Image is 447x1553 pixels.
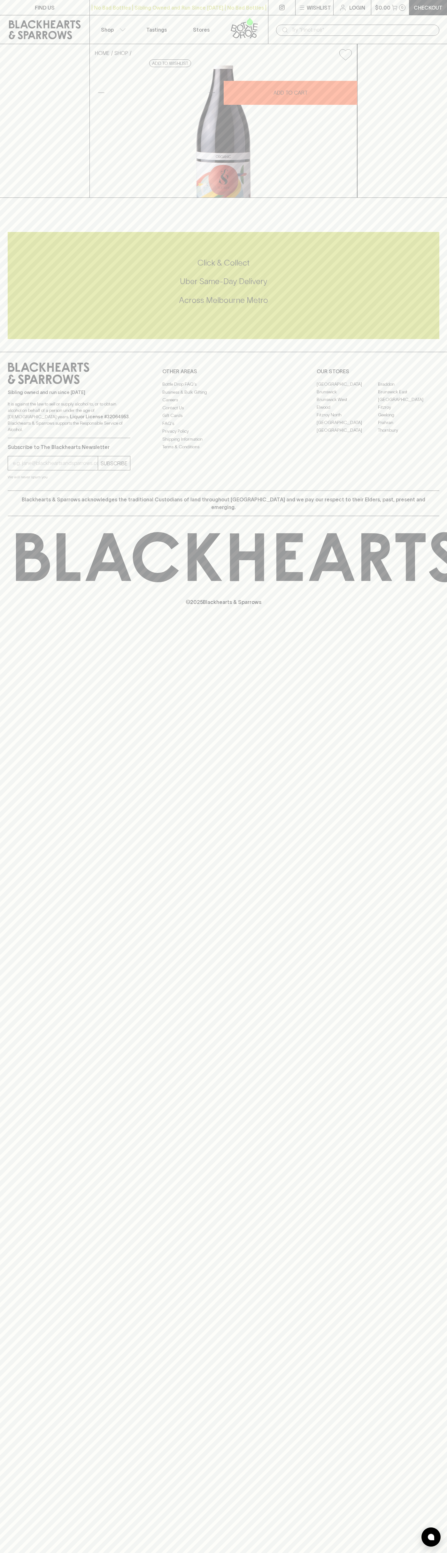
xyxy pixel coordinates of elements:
[95,50,110,56] a: HOME
[8,232,439,339] div: Call to action block
[317,403,378,411] a: Elwood
[8,295,439,305] h5: Across Melbourne Metro
[291,25,434,35] input: Try "Pinot noir"
[162,412,285,420] a: Gift Cards
[8,389,130,396] p: Sibling owned and run since [DATE]
[428,1534,434,1540] img: bubble-icon
[401,6,404,9] p: 0
[162,420,285,427] a: FAQ's
[90,66,357,197] img: 39003.png
[378,403,439,411] a: Fitzroy
[8,443,130,451] p: Subscribe to The Blackhearts Newsletter
[179,15,224,44] a: Stores
[35,4,55,12] p: FIND US
[134,15,179,44] a: Tastings
[317,426,378,434] a: [GEOGRAPHIC_DATA]
[8,258,439,268] h5: Click & Collect
[224,81,357,105] button: ADD TO CART
[317,380,378,388] a: [GEOGRAPHIC_DATA]
[98,456,130,470] button: SUBSCRIBE
[149,59,191,67] button: Add to wishlist
[162,428,285,435] a: Privacy Policy
[162,435,285,443] a: Shipping Information
[101,460,127,467] p: SUBSCRIBE
[317,396,378,403] a: Brunswick West
[378,411,439,419] a: Geelong
[317,411,378,419] a: Fitzroy North
[274,89,308,97] p: ADD TO CART
[307,4,331,12] p: Wishlist
[378,426,439,434] a: Thornbury
[317,419,378,426] a: [GEOGRAPHIC_DATA]
[101,26,114,34] p: Shop
[337,47,354,63] button: Add to wishlist
[317,388,378,396] a: Brunswick
[8,276,439,287] h5: Uber Same-Day Delivery
[349,4,365,12] p: Login
[378,380,439,388] a: Braddon
[193,26,210,34] p: Stores
[13,458,98,468] input: e.g. jane@blackheartsandsparrows.com.au
[162,404,285,412] a: Contact Us
[375,4,390,12] p: $0.00
[70,414,129,419] strong: Liquor License #32064953
[317,367,439,375] p: OUR STORES
[414,4,443,12] p: Checkout
[162,381,285,388] a: Bottle Drop FAQ's
[378,388,439,396] a: Brunswick East
[162,443,285,451] a: Terms & Conditions
[8,401,130,433] p: It is against the law to sell or supply alcohol to, or to obtain alcohol on behalf of a person un...
[90,15,135,44] button: Shop
[162,367,285,375] p: OTHER AREAS
[378,419,439,426] a: Prahran
[8,474,130,480] p: We will never spam you
[114,50,128,56] a: SHOP
[146,26,167,34] p: Tastings
[162,396,285,404] a: Careers
[378,396,439,403] a: [GEOGRAPHIC_DATA]
[12,496,435,511] p: Blackhearts & Sparrows acknowledges the traditional Custodians of land throughout [GEOGRAPHIC_DAT...
[162,388,285,396] a: Business & Bulk Gifting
